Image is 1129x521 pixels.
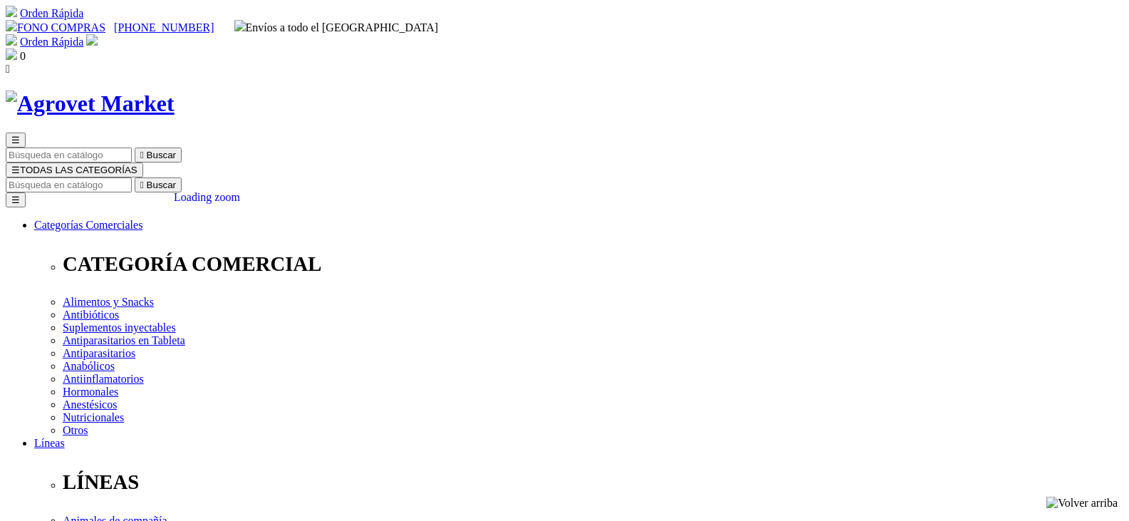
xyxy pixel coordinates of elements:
a: Otros [63,424,88,436]
div: Loading zoom [174,191,240,204]
img: Agrovet Market [6,91,175,117]
input: Buscar [6,177,132,192]
span: Buscar [147,180,176,190]
span: ☰ [11,165,20,175]
a: Líneas [34,437,65,449]
a: Anabólicos [63,360,115,372]
img: shopping-cart.svg [6,6,17,17]
i:  [6,63,10,75]
span: Envíos a todo el [GEOGRAPHIC_DATA] [234,21,439,33]
span: Buscar [147,150,176,160]
a: Orden Rápida [20,36,83,48]
button:  Buscar [135,148,182,163]
a: Antiinflamatorios [63,373,144,385]
button:  Buscar [135,177,182,192]
a: Acceda a su cuenta de cliente [86,36,98,48]
a: [PHONE_NUMBER] [114,21,214,33]
input: Buscar [6,148,132,163]
a: Nutricionales [63,411,124,423]
img: shopping-cart.svg [6,34,17,46]
img: phone.svg [6,20,17,31]
p: LÍNEAS [63,470,1123,494]
span: ☰ [11,135,20,145]
i:  [140,180,144,190]
i:  [140,150,144,160]
a: Categorías Comerciales [34,219,142,231]
a: Hormonales [63,386,118,398]
a: Suplementos inyectables [63,321,176,334]
button: ☰ [6,133,26,148]
a: Orden Rápida [20,7,83,19]
button: ☰TODAS LAS CATEGORÍAS [6,163,143,177]
img: delivery-truck.svg [234,20,246,31]
a: Antibióticos [63,309,119,321]
img: user.svg [86,34,98,46]
a: Alimentos y Snacks [63,296,154,308]
img: Volver arriba [1046,497,1118,510]
a: FONO COMPRAS [6,21,105,33]
p: CATEGORÍA COMERCIAL [63,252,1123,276]
a: Anestésicos [63,398,117,411]
button: ☰ [6,192,26,207]
img: shopping-bag.svg [6,48,17,60]
span: 0 [20,50,26,62]
a: Antiparasitarios en Tableta [63,334,185,346]
a: Antiparasitarios [63,347,135,359]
